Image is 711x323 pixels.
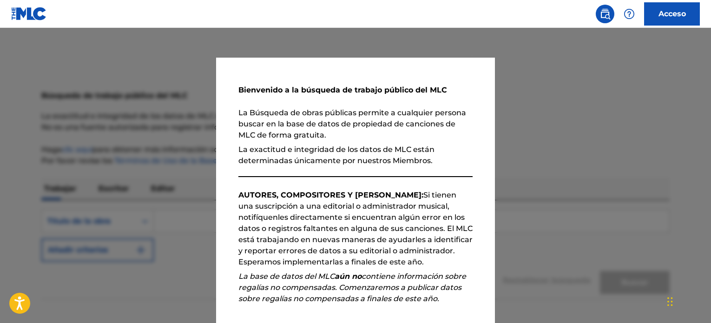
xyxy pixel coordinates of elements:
[665,278,711,323] iframe: Widget de chat
[624,8,635,20] img: ayuda
[596,5,614,23] a: Búsqueda pública
[620,5,639,23] div: Ayuda
[238,191,423,199] font: AUTORES, COMPOSITORES Y [PERSON_NAME]:
[599,8,611,20] img: buscar
[667,288,673,316] div: Arrastrar
[238,108,466,139] font: La Búsqueda de obras públicas permite a cualquier persona buscar en la base de datos de propiedad...
[335,272,362,281] font: aún no
[644,2,700,26] a: Acceso
[11,7,47,20] img: Logotipo del MLC
[238,145,434,165] font: La exactitud e integridad de los datos de MLC están determinadas únicamente por nuestros Miembros.
[238,191,473,266] font: Si tienen una suscripción a una editorial o administrador musical, notifíquenles directamente si ...
[238,86,447,94] font: Bienvenido a la búsqueda de trabajo público del MLC
[238,272,466,303] font: contiene información sobre regalías no compensadas. Comenzaremos a publicar datos sobre regalías ...
[238,272,335,281] font: La base de datos del MLC
[658,9,686,18] font: Acceso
